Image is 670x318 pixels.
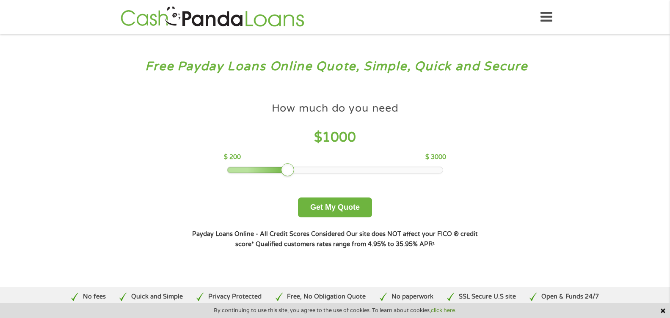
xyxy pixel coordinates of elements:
[425,153,446,162] p: $ 3000
[192,230,345,238] strong: Payday Loans Online - All Credit Scores Considered
[541,292,599,302] p: Open & Funds 24/7
[235,230,478,248] strong: Our site does NOT affect your FICO ® credit score*
[459,292,516,302] p: SSL Secure U.S site
[272,101,399,115] h4: How much do you need
[224,129,446,146] h4: $
[392,292,433,302] p: No paperwork
[83,292,106,302] p: No fees
[256,241,435,248] strong: Qualified customers rates range from 4.95% to 35.95% APR¹
[118,5,307,29] img: GetLoanNow Logo
[214,307,456,313] span: By continuing to use this site, you agree to the use of cookies. To learn about cookies,
[25,59,646,74] h3: Free Payday Loans Online Quote, Simple, Quick and Secure
[298,197,372,217] button: Get My Quote
[131,292,183,302] p: Quick and Simple
[287,292,366,302] p: Free, No Obligation Quote
[431,307,456,314] a: click here.
[224,153,241,162] p: $ 200
[208,292,262,302] p: Privacy Protected
[322,129,356,145] span: 1000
